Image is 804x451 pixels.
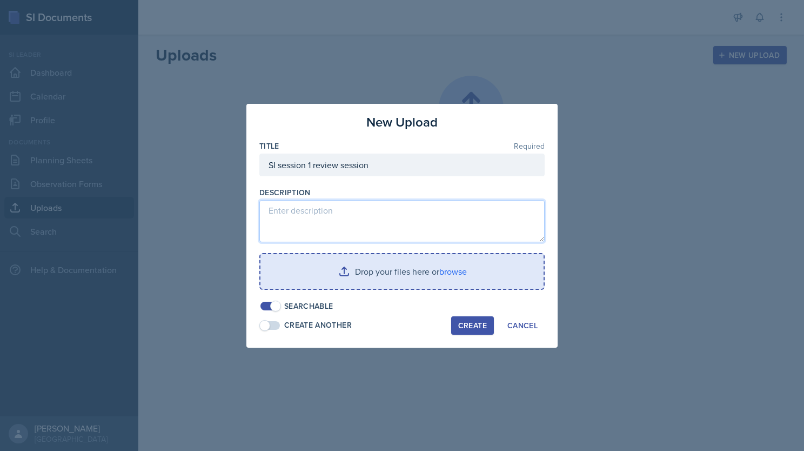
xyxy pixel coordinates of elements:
[458,321,487,330] div: Create
[259,154,545,176] input: Enter title
[366,112,438,132] h3: New Upload
[514,142,545,150] span: Required
[500,316,545,335] button: Cancel
[284,320,352,331] div: Create Another
[259,187,311,198] label: Description
[284,301,333,312] div: Searchable
[507,321,538,330] div: Cancel
[451,316,494,335] button: Create
[259,141,279,151] label: Title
